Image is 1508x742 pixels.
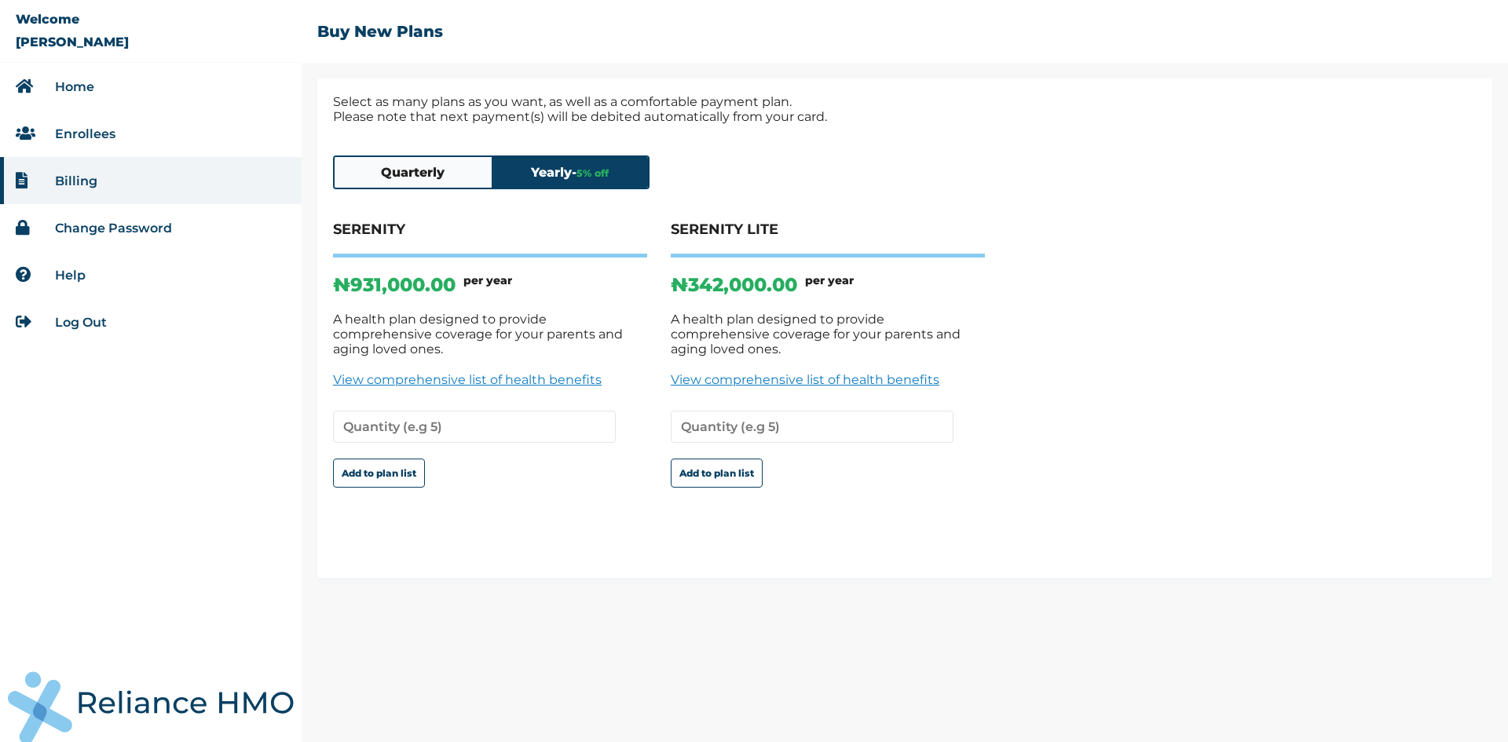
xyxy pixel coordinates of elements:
[335,157,492,188] button: Quarterly
[492,157,649,188] button: Yearly-5% off
[317,22,443,41] h2: Buy New Plans
[576,167,609,179] span: 5 % off
[16,35,129,49] p: [PERSON_NAME]
[333,459,425,488] button: Add to plan list
[333,94,1477,124] p: Select as many plans as you want, as well as a comfortable payment plan. Please note that next pa...
[55,126,115,141] a: Enrollees
[805,273,854,296] h6: per year
[333,372,647,387] a: View comprehensive list of health benefits
[55,174,97,188] a: Billing
[671,459,763,488] button: Add to plan list
[671,411,953,443] input: Quantity (e.g 5)
[55,315,107,330] a: Log Out
[333,273,456,296] p: ₦ 931,000.00
[55,79,94,94] a: Home
[333,411,616,443] input: Quantity (e.g 5)
[55,268,86,283] a: Help
[333,312,647,356] p: A health plan designed to provide comprehensive coverage for your parents and aging loved ones.
[671,221,985,258] h4: SERENITY LITE
[463,273,512,296] h6: per year
[671,372,985,387] a: View comprehensive list of health benefits
[16,12,79,27] p: Welcome
[333,221,647,258] h4: SERENITY
[671,312,985,356] p: A health plan designed to provide comprehensive coverage for your parents and aging loved ones.
[55,221,172,236] a: Change Password
[671,273,797,296] p: ₦ 342,000.00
